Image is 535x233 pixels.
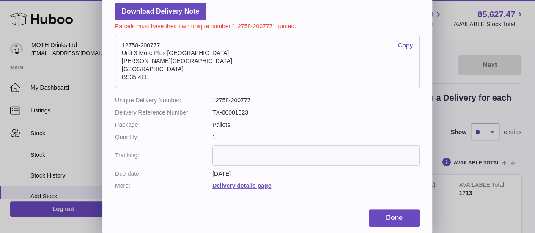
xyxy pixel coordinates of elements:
[212,121,420,129] dd: Pallets
[115,109,212,117] dt: Delivery Reference Number:
[369,209,420,227] a: Done
[398,41,413,49] a: Copy
[115,96,212,104] dt: Unique Delivery Number:
[212,109,420,117] dd: TX-00001523
[212,182,271,189] a: Delivery details page
[115,20,420,30] p: Parcels must have their own unique number "12758-200777" quoted.
[115,182,212,190] dt: More:
[115,145,212,166] dt: Tracking:
[115,3,206,20] a: Download Delivery Note
[212,170,420,178] dd: [DATE]
[212,96,420,104] dd: 12758-200777
[115,121,212,129] dt: Package:
[212,133,420,141] dd: 1
[115,170,212,178] dt: Due date:
[115,133,212,141] dt: Quantity:
[115,35,420,88] address: 12758-200777 Unit 3 More Plus [GEOGRAPHIC_DATA] [PERSON_NAME][GEOGRAPHIC_DATA] [GEOGRAPHIC_DATA] ...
